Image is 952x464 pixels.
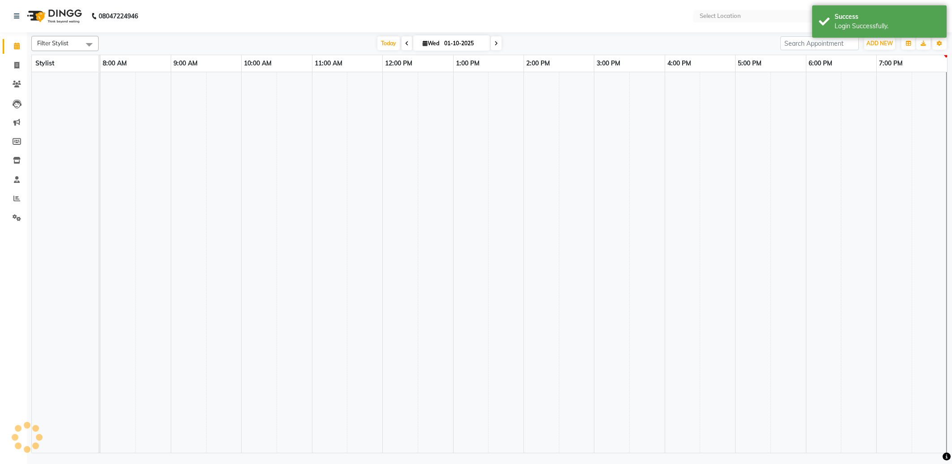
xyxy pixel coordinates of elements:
a: 12:00 PM [383,57,415,70]
input: 2025-10-01 [441,37,486,50]
span: ADD NEW [866,40,893,47]
span: Stylist [35,59,54,67]
input: Search Appointment [780,36,859,50]
span: Today [377,36,400,50]
a: 5:00 PM [736,57,764,70]
div: Select Location [700,12,741,21]
a: 9:00 AM [171,57,200,70]
div: Login Successfully. [835,22,940,31]
span: Filter Stylist [37,39,69,47]
div: Success [835,12,940,22]
a: 7:00 PM [877,57,905,70]
a: 8:00 AM [100,57,129,70]
a: 1:00 PM [454,57,482,70]
a: 4:00 PM [665,57,693,70]
a: 11:00 AM [312,57,345,70]
span: Wed [420,40,441,47]
a: 3:00 PM [594,57,623,70]
a: 10:00 AM [242,57,274,70]
img: logo [23,4,84,29]
button: ADD NEW [864,37,895,50]
a: 6:00 PM [806,57,835,70]
b: 08047224946 [99,4,138,29]
a: 2:00 PM [524,57,552,70]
